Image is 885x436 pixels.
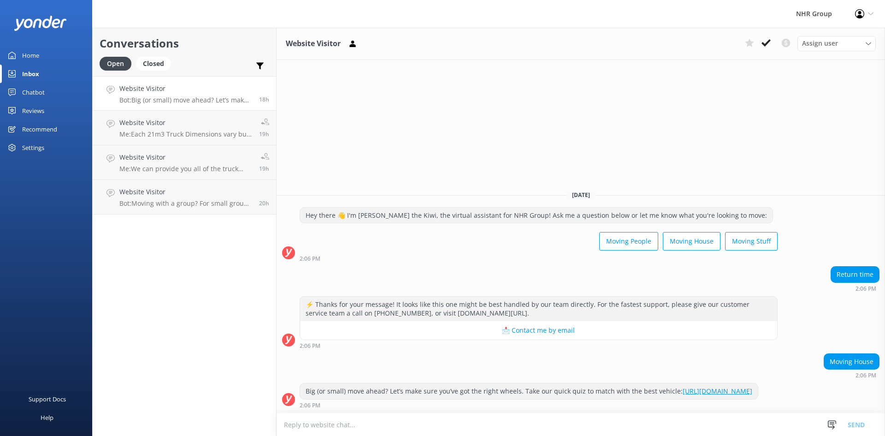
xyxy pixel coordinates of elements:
a: Website VisitorMe:Each 21m3 Truck Dimensions vary but they are around 1980mm high in the back box... [93,111,276,145]
div: Inbox [22,65,39,83]
span: Sep 24 2025 12:18pm (UTC +12:00) Pacific/Auckland [259,199,269,207]
a: Closed [136,58,176,68]
strong: 2:06 PM [855,286,876,292]
div: Assign User [797,36,876,51]
p: Me: We can provide you all of the truck details that the ferry will need when you make the booking [119,165,252,173]
div: Home [22,46,39,65]
strong: 2:06 PM [855,373,876,378]
strong: 2:06 PM [300,256,320,262]
p: Bot: Big (or small) move ahead? Let’s make sure you’ve got the right wheels. Take our quick quiz ... [119,96,252,104]
span: Sep 24 2025 01:12pm (UTC +12:00) Pacific/Auckland [259,165,269,173]
div: Open [100,57,131,71]
div: Sep 24 2025 02:06pm (UTC +12:00) Pacific/Auckland [824,372,879,378]
a: [URL][DOMAIN_NAME] [683,387,752,395]
span: Sep 24 2025 02:06pm (UTC +12:00) Pacific/Auckland [259,96,269,103]
div: Sep 24 2025 02:06pm (UTC +12:00) Pacific/Auckland [300,255,778,262]
h4: Website Visitor [119,118,252,128]
span: Sep 24 2025 01:19pm (UTC +12:00) Pacific/Auckland [259,130,269,138]
div: Big (or small) move ahead? Let’s make sure you’ve got the right wheels. Take our quick quiz to ma... [300,383,758,399]
button: Moving House [663,232,720,251]
div: Settings [22,138,44,157]
div: Return time [831,267,879,282]
button: 📩 Contact me by email [300,321,777,340]
button: Moving Stuff [725,232,778,251]
button: Moving People [599,232,658,251]
span: [DATE] [566,191,596,199]
span: Assign user [802,38,838,48]
img: yonder-white-logo.png [14,16,67,31]
div: Sep 24 2025 02:06pm (UTC +12:00) Pacific/Auckland [831,285,879,292]
div: Sep 24 2025 02:06pm (UTC +12:00) Pacific/Auckland [300,402,758,408]
div: Reviews [22,102,44,120]
div: Hey there 👋 I'm [PERSON_NAME] the Kiwi, the virtual assistant for NHR Group! Ask me a question be... [300,208,773,223]
div: ⚡ Thanks for your message! It looks like this one might be best handled by our team directly. For... [300,297,777,321]
h4: Website Visitor [119,84,252,94]
h4: Website Visitor [119,187,252,197]
div: Moving House [824,354,879,370]
a: Open [100,58,136,68]
a: Website VisitorBot:Big (or small) move ahead? Let’s make sure you’ve got the right wheels. Take o... [93,76,276,111]
div: Help [41,408,53,427]
p: Me: Each 21m3 Truck Dimensions vary but they are around 1980mm high in the back box, we can advis... [119,130,252,138]
div: Closed [136,57,171,71]
div: Sep 24 2025 02:06pm (UTC +12:00) Pacific/Auckland [300,342,778,349]
h3: Website Visitor [286,38,341,50]
div: Recommend [22,120,57,138]
h4: Website Visitor [119,152,252,162]
div: Chatbot [22,83,45,102]
strong: 2:06 PM [300,343,320,349]
div: Support Docs [29,390,66,408]
a: Website VisitorBot:Moving with a group? For small groups of 1–5 people, you can enquire about our... [93,180,276,215]
a: Website VisitorMe:We can provide you all of the truck details that the ferry will need when you m... [93,145,276,180]
p: Bot: Moving with a group? For small groups of 1–5 people, you can enquire about our cars and SUVs... [119,199,252,208]
h2: Conversations [100,35,269,52]
strong: 2:06 PM [300,403,320,408]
